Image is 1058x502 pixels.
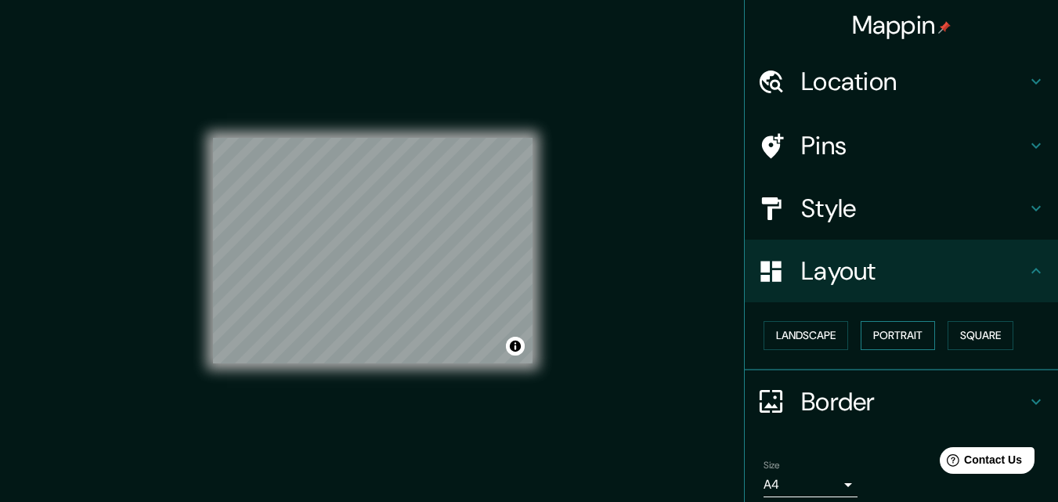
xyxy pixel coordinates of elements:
img: pin-icon.png [938,21,951,34]
h4: Mappin [852,9,951,41]
button: Landscape [764,321,848,350]
button: Square [948,321,1013,350]
div: Border [745,370,1058,433]
h4: Style [801,193,1027,224]
div: Location [745,50,1058,113]
canvas: Map [213,138,533,363]
iframe: Help widget launcher [919,441,1041,485]
div: A4 [764,472,858,497]
h4: Border [801,386,1027,417]
h4: Location [801,66,1027,97]
div: Style [745,177,1058,240]
h4: Pins [801,130,1027,161]
div: Layout [745,240,1058,302]
h4: Layout [801,255,1027,287]
label: Size [764,458,780,471]
div: Pins [745,114,1058,177]
button: Portrait [861,321,935,350]
button: Toggle attribution [506,337,525,356]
